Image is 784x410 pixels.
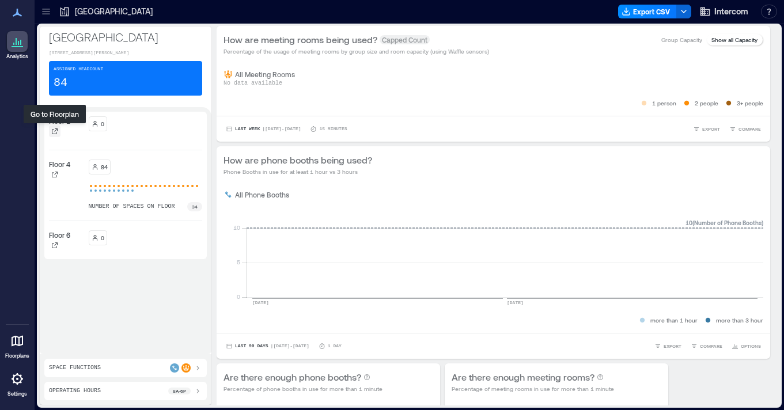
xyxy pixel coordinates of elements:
p: How are meeting rooms being used? [224,33,377,47]
span: COMPARE [700,343,722,350]
button: EXPORT [652,340,684,352]
button: COMPARE [688,340,725,352]
button: Intercom [696,2,752,21]
p: Operating Hours [49,386,101,396]
button: Last 90 Days |[DATE]-[DATE] [224,340,312,352]
p: 84 [54,75,67,91]
p: 1 person [652,98,676,108]
p: Assigned Headcount [54,66,103,73]
button: OPTIONS [729,340,763,352]
span: OPTIONS [741,343,761,350]
p: Settings [7,390,27,397]
p: How are phone booths being used? [224,153,372,167]
p: Show all Capacity [711,35,758,44]
p: Are there enough phone booths? [224,370,361,384]
text: [DATE] [507,300,524,305]
span: COMPARE [738,126,761,132]
p: 3+ people [737,98,763,108]
p: Space Functions [49,363,101,373]
p: Phone Booths in use for at least 1 hour vs 3 hours [224,167,372,176]
p: number of spaces on floor [89,202,175,211]
p: more than 3 hour [716,316,763,325]
span: EXPORT [702,126,720,132]
p: [GEOGRAPHIC_DATA] [49,29,202,45]
button: COMPARE [727,123,763,135]
span: Intercom [714,6,748,17]
tspan: 10 [233,224,240,231]
p: more than 1 hour [650,316,698,325]
p: 2 people [695,98,718,108]
text: [DATE] [252,300,269,305]
p: Percentage of phone booths in use for more than 1 minute [224,384,382,393]
p: Floor 6 [49,230,70,240]
p: [STREET_ADDRESS][PERSON_NAME] [49,50,202,56]
p: Percentage of meeting rooms in use for more than 1 minute [452,384,614,393]
p: Floor 1 [49,116,70,126]
p: 34 [192,203,198,210]
p: Floorplans [5,352,29,359]
p: 84 [101,162,108,172]
span: Capped Count [380,35,430,44]
tspan: 5 [237,259,240,265]
p: No data available [224,79,763,88]
p: 8a - 6p [173,388,186,394]
p: Analytics [6,53,28,60]
p: [GEOGRAPHIC_DATA] [75,6,153,17]
p: 1 Day [328,343,342,350]
p: Group Capacity [661,35,702,44]
p: All Phone Booths [235,190,289,199]
button: EXPORT [691,123,722,135]
p: Are there enough meeting rooms? [452,370,594,384]
p: 0 [101,233,104,242]
a: Analytics [3,28,32,63]
p: All Meeting Rooms [235,70,295,79]
p: 0 [101,119,104,128]
p: Percentage of the usage of meeting rooms by group size and room capacity (using Waffle sensors) [224,47,489,56]
tspan: 0 [237,293,240,300]
span: EXPORT [664,343,681,350]
a: Floorplans [2,327,33,363]
button: Export CSV [618,5,677,18]
p: Floor 4 [49,160,70,169]
a: Settings [3,365,31,401]
p: 15 minutes [319,126,347,132]
button: Last Week |[DATE]-[DATE] [224,123,303,135]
